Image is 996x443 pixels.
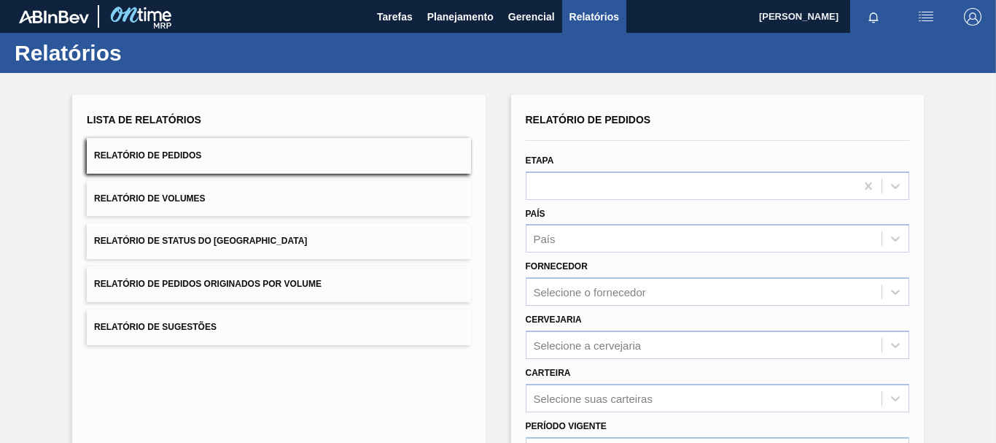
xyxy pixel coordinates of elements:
div: Selecione a cervejaria [534,339,642,351]
label: País [526,209,545,219]
button: Relatório de Volumes [87,181,470,217]
div: País [534,233,556,245]
span: Planejamento [427,8,494,26]
button: Relatório de Sugestões [87,309,470,345]
label: Período Vigente [526,421,607,431]
div: Selecione suas carteiras [534,392,653,404]
span: Relatório de Pedidos [94,150,201,161]
button: Notificações [850,7,897,27]
span: Relatório de Status do [GEOGRAPHIC_DATA] [94,236,307,246]
span: Tarefas [377,8,413,26]
label: Fornecedor [526,261,588,271]
label: Etapa [526,155,554,166]
span: Relatório de Pedidos [526,114,651,126]
label: Cervejaria [526,315,582,325]
span: Relatório de Sugestões [94,322,217,332]
span: Lista de Relatórios [87,114,201,126]
h1: Relatórios [15,45,273,61]
button: Relatório de Pedidos [87,138,470,174]
span: Relatório de Pedidos Originados por Volume [94,279,322,289]
img: userActions [917,8,935,26]
span: Relatório de Volumes [94,193,205,204]
label: Carteira [526,368,571,378]
span: Gerencial [508,8,555,26]
div: Selecione o fornecedor [534,286,646,298]
img: TNhmsLtSVTkK8tSr43FrP2fwEKptu5GPRR3wAAAABJRU5ErkJggg== [19,10,89,23]
button: Relatório de Pedidos Originados por Volume [87,266,470,302]
img: Logout [964,8,981,26]
button: Relatório de Status do [GEOGRAPHIC_DATA] [87,223,470,259]
span: Relatórios [569,8,619,26]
